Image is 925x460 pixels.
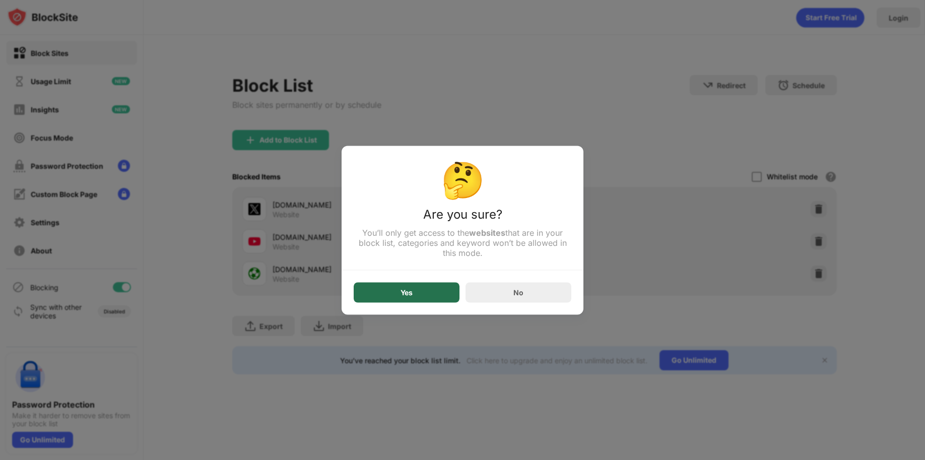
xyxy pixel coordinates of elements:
[469,227,505,237] strong: websites
[354,158,571,201] div: 🤔
[513,288,523,297] div: No
[354,207,571,227] div: Are you sure?
[354,227,571,257] div: You’ll only get access to the that are in your block list, categories and keyword won’t be allowe...
[401,288,413,296] div: Yes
